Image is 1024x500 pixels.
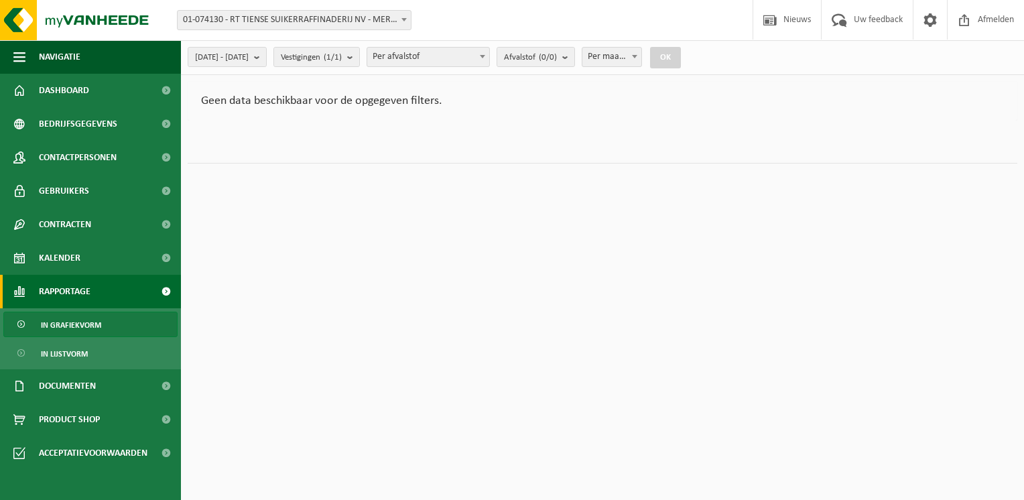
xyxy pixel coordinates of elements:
[177,10,411,30] span: 01-074130 - RT TIENSE SUIKERRAFFINADERIJ NV - MERKSEM
[3,312,178,337] a: In grafiekvorm
[39,241,80,275] span: Kalender
[281,48,342,68] span: Vestigingen
[324,53,342,62] count: (1/1)
[582,48,642,66] span: Per maand
[39,141,117,174] span: Contactpersonen
[39,369,96,403] span: Documenten
[41,312,101,338] span: In grafiekvorm
[39,208,91,241] span: Contracten
[367,47,490,67] span: Per afvalstof
[41,341,88,367] span: In lijstvorm
[39,40,80,74] span: Navigatie
[39,174,89,208] span: Gebruikers
[188,82,1017,121] div: Geen data beschikbaar voor de opgegeven filters.
[39,107,117,141] span: Bedrijfsgegevens
[273,47,360,67] button: Vestigingen(1/1)
[188,47,267,67] button: [DATE] - [DATE]
[178,11,411,29] span: 01-074130 - RT TIENSE SUIKERRAFFINADERIJ NV - MERKSEM
[367,48,489,66] span: Per afvalstof
[39,74,89,107] span: Dashboard
[504,48,557,68] span: Afvalstof
[3,340,178,366] a: In lijstvorm
[539,53,557,62] count: (0/0)
[497,47,575,67] button: Afvalstof(0/0)
[39,436,147,470] span: Acceptatievoorwaarden
[39,403,100,436] span: Product Shop
[650,47,681,68] button: OK
[195,48,249,68] span: [DATE] - [DATE]
[582,47,643,67] span: Per maand
[39,275,90,308] span: Rapportage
